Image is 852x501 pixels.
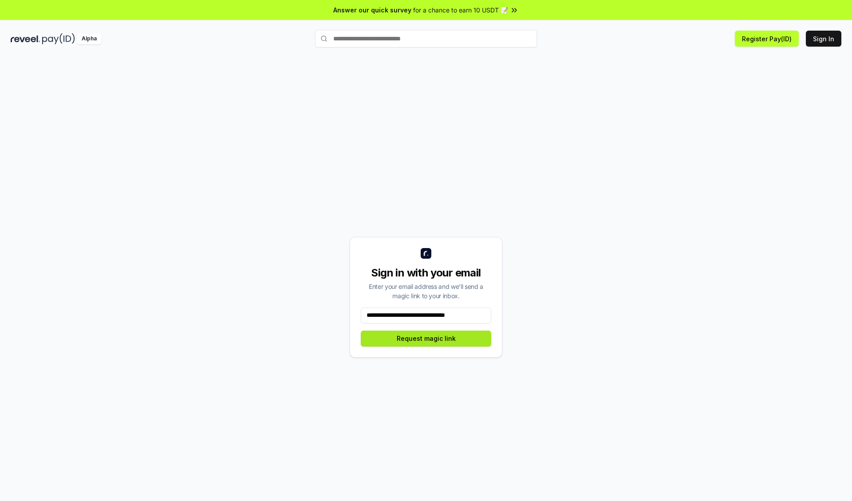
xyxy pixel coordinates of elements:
div: Enter your email address and we’ll send a magic link to your inbox. [361,282,491,300]
img: logo_small [421,248,431,259]
div: Sign in with your email [361,266,491,280]
button: Register Pay(ID) [735,31,799,47]
span: for a chance to earn 10 USDT 📝 [413,5,508,15]
button: Request magic link [361,331,491,347]
img: pay_id [42,33,75,44]
span: Answer our quick survey [333,5,411,15]
div: Alpha [77,33,102,44]
img: reveel_dark [11,33,40,44]
button: Sign In [806,31,841,47]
